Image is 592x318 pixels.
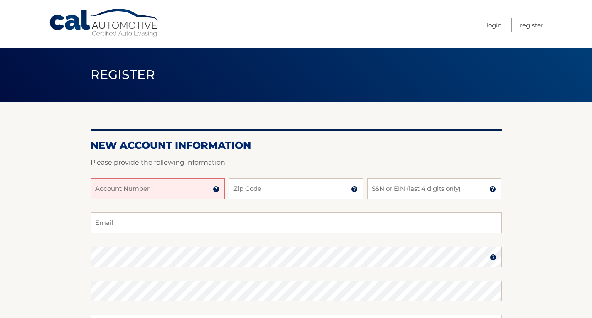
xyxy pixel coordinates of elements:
img: tooltip.svg [489,186,496,192]
a: Login [486,18,502,32]
a: Register [520,18,543,32]
img: tooltip.svg [213,186,219,192]
input: SSN or EIN (last 4 digits only) [367,178,501,199]
span: Register [91,67,155,82]
input: Email [91,212,502,233]
input: Account Number [91,178,225,199]
p: Please provide the following information. [91,157,502,168]
input: Zip Code [229,178,363,199]
img: tooltip.svg [490,254,496,261]
h2: New Account Information [91,139,502,152]
img: tooltip.svg [351,186,358,192]
a: Cal Automotive [49,8,161,38]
